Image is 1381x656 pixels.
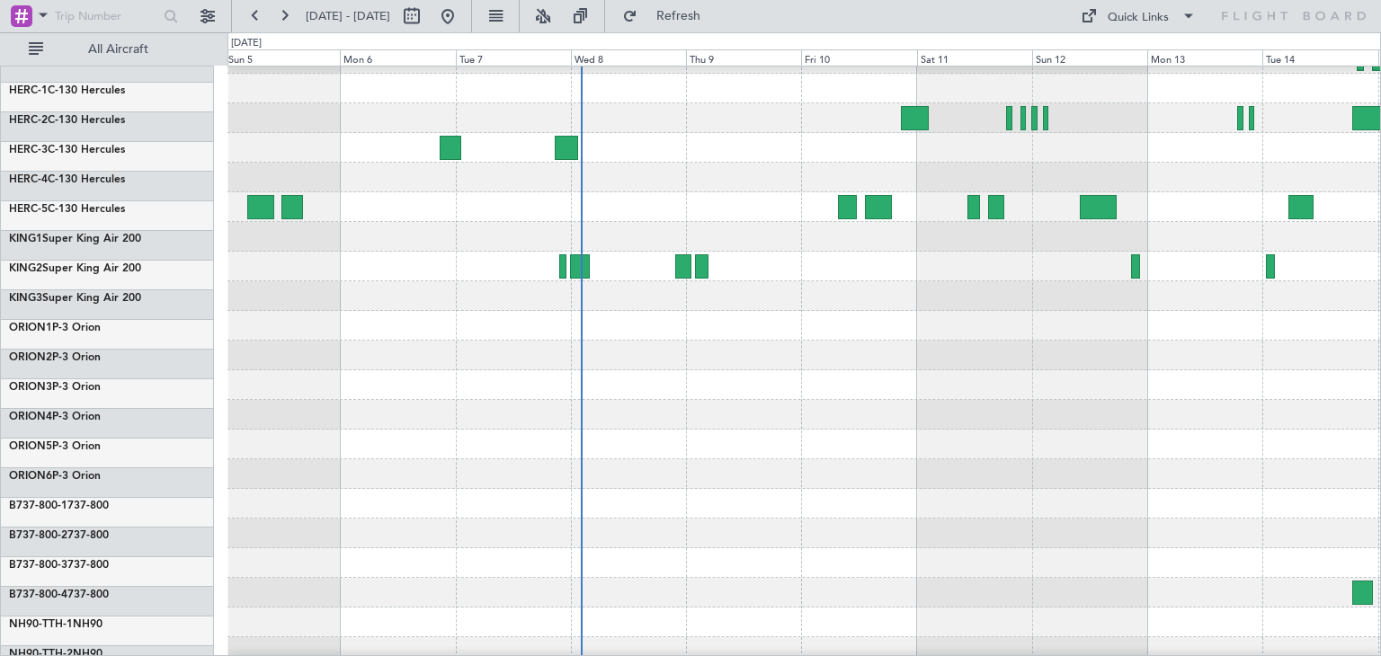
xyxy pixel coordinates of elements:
input: Trip Number [55,3,158,30]
span: B737-800-3 [9,560,67,571]
span: ORION3 [9,382,52,393]
span: KING3 [9,293,42,304]
div: Mon 13 [1147,49,1262,66]
span: HERC-5 [9,204,48,215]
div: Mon 6 [340,49,455,66]
a: HERC-4C-130 Hercules [9,174,125,185]
a: NH90-TTH-1NH90 [9,619,102,630]
div: Quick Links [1108,9,1169,27]
div: Sat 11 [917,49,1032,66]
span: B737-800-1 [9,501,67,511]
span: HERC-1 [9,85,48,96]
span: ORION4 [9,412,52,422]
span: ORION6 [9,471,52,482]
a: KING1Super King Air 200 [9,234,141,244]
a: ORION1P-3 Orion [9,323,101,333]
span: KING2 [9,263,42,274]
a: KING2Super King Air 200 [9,263,141,274]
span: All Aircraft [47,43,190,56]
span: ORION2 [9,352,52,363]
a: B737-800-2737-800 [9,530,109,541]
a: ORION2P-3 Orion [9,352,101,363]
span: NH90-TTH-1 [9,619,73,630]
span: ORION1 [9,323,52,333]
a: B737-800-3737-800 [9,560,109,571]
span: [DATE] - [DATE] [306,8,390,24]
a: HERC-3C-130 Hercules [9,145,125,155]
span: B737-800-4 [9,590,67,600]
a: B737-800-4737-800 [9,590,109,600]
span: HERC-4 [9,174,48,185]
div: Tue 14 [1262,49,1377,66]
div: Wed 8 [571,49,686,66]
a: ORION3P-3 Orion [9,382,101,393]
span: Refresh [641,10,717,22]
a: HERC-1C-130 Hercules [9,85,125,96]
span: HERC-2 [9,115,48,126]
div: Thu 9 [686,49,801,66]
span: B737-800-2 [9,530,67,541]
a: KING3Super King Air 200 [9,293,141,304]
div: Sun 12 [1032,49,1147,66]
button: Refresh [614,2,722,31]
div: Sun 5 [225,49,340,66]
a: ORION4P-3 Orion [9,412,101,422]
span: HERC-3 [9,145,48,155]
a: B737-800-1737-800 [9,501,109,511]
a: ORION6P-3 Orion [9,471,101,482]
span: ORION5 [9,441,52,452]
button: Quick Links [1072,2,1205,31]
a: ORION5P-3 Orion [9,441,101,452]
a: HERC-2C-130 Hercules [9,115,125,126]
div: Fri 10 [801,49,916,66]
span: KING1 [9,234,42,244]
div: [DATE] [231,36,262,51]
div: Tue 7 [456,49,571,66]
a: HERC-5C-130 Hercules [9,204,125,215]
button: All Aircraft [20,35,195,64]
